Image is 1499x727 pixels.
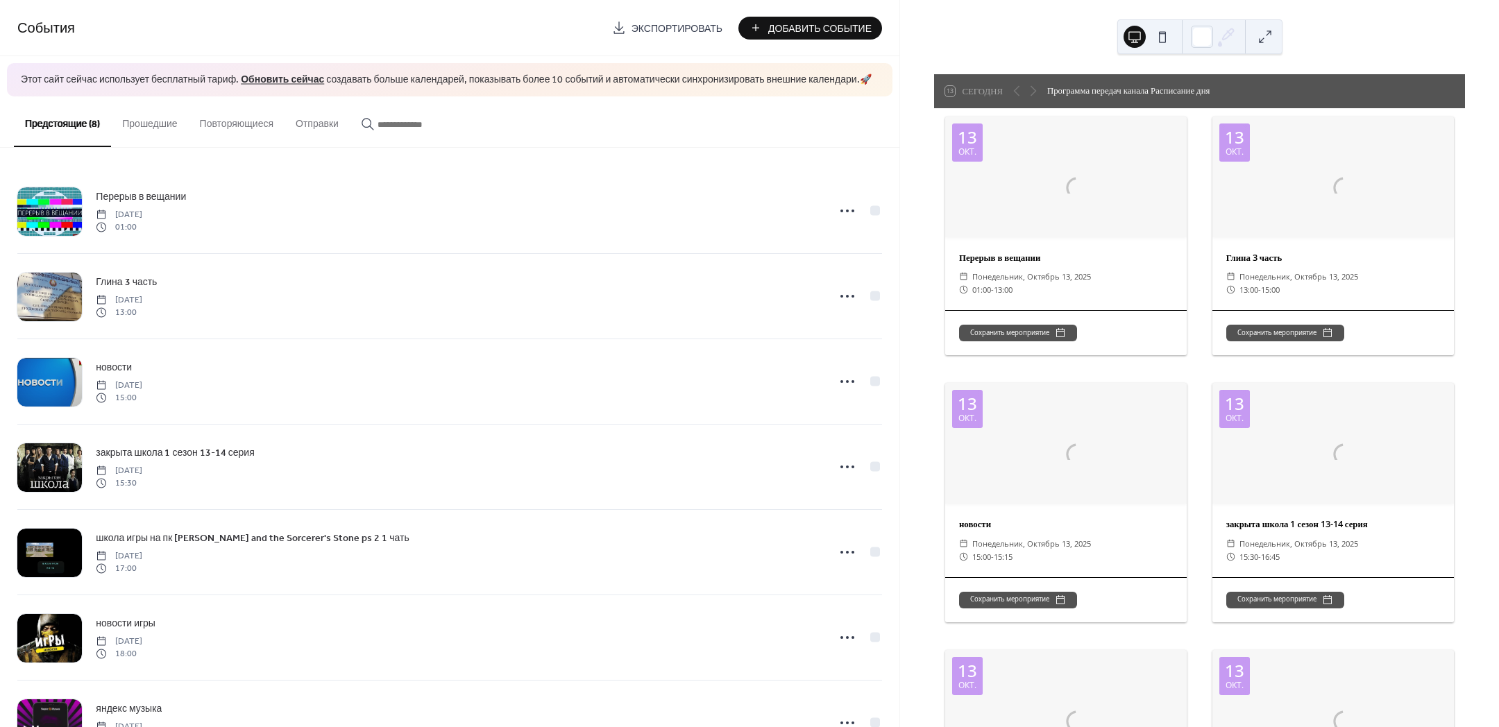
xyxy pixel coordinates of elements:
[1261,283,1280,296] span: 15:00
[958,148,976,156] div: окт.
[111,96,188,146] button: Прошедшие
[1239,550,1258,563] span: 15:30
[958,395,977,412] div: 13
[1239,283,1258,296] span: 13:00
[1047,84,1210,97] div: Программа передач канала Расписание дня
[189,96,285,146] button: Повторяющиеся
[96,274,157,290] a: Глина 3 часть
[285,96,350,146] button: Отправки
[1226,148,1244,156] div: окт.
[96,392,142,404] span: 15:00
[96,701,162,717] a: яндекс музыка
[972,537,1091,550] span: понедельник, октябрь 13, 2025
[994,550,1013,563] span: 15:15
[1239,270,1358,283] span: понедельник, октябрь 13, 2025
[96,359,132,375] a: новости
[96,563,142,575] span: 17:00
[1226,270,1235,283] div: ​
[1258,550,1261,563] span: -
[945,251,1187,264] div: Перерыв в вещании
[96,648,142,660] span: 18:00
[1226,592,1344,608] button: Сохранить мероприятие
[96,445,254,460] span: закрыта школа 1 сезон 13-14 серия
[96,477,142,490] span: 15:30
[959,325,1077,341] button: Сохранить мероприятие
[96,615,155,631] a: новости игры
[96,531,409,545] span: школа игры на пк [PERSON_NAME] and the Sorcerer's Stone ps 2 1 чать
[96,464,142,477] span: [DATE]
[991,283,994,296] span: -
[96,189,186,204] span: Перерыв в вещании
[959,270,968,283] div: ​
[1226,550,1235,563] div: ​
[1226,681,1244,690] div: окт.
[1226,283,1235,296] div: ​
[14,96,111,147] button: Предстоящие (8)
[1226,325,1344,341] button: Сохранить мероприятие
[96,221,142,234] span: 01:00
[958,662,977,679] div: 13
[972,283,991,296] span: 01:00
[1239,537,1358,550] span: понедельник, октябрь 13, 2025
[96,275,157,289] span: Глина 3 часть
[959,283,968,296] div: ​
[991,550,994,563] span: -
[1226,414,1244,422] div: окт.
[96,530,409,546] a: школа игры на пк [PERSON_NAME] and the Sorcerer's Stone ps 2 1 чать
[1212,251,1454,264] div: Глина 3 часть
[96,189,186,205] a: Перерыв в вещании
[738,17,882,40] button: Добавить Событие
[958,414,976,422] div: окт.
[96,635,142,647] span: [DATE]
[972,270,1091,283] span: понедельник, октябрь 13, 2025
[1225,662,1244,679] div: 13
[1226,537,1235,550] div: ​
[96,549,142,562] span: [DATE]
[958,129,977,146] div: 13
[959,592,1077,608] button: Сохранить мероприятие
[1261,550,1280,563] span: 16:45
[945,518,1187,531] div: новости
[632,22,722,36] span: Экспортировать
[994,283,1013,296] span: 13:00
[1225,395,1244,412] div: 13
[768,22,872,36] span: Добавить Событие
[21,74,872,87] span: Этот сайт сейчас использует бесплатный тариф. создавать больше календарей, показывать более 10 со...
[958,681,976,690] div: окт.
[1225,129,1244,146] div: 13
[96,701,162,716] span: яндекс музыка
[96,208,142,221] span: [DATE]
[1212,518,1454,531] div: закрыта школа 1 сезон 13-14 серия
[959,550,968,563] div: ​
[241,71,324,89] a: Обновить сейчас
[96,293,142,306] span: [DATE]
[96,379,142,391] span: [DATE]
[972,550,991,563] span: 15:00
[96,307,142,319] span: 13:00
[96,616,155,631] span: новости игры
[1258,283,1261,296] span: -
[959,537,968,550] div: ​
[96,445,254,461] a: закрыта школа 1 сезон 13-14 серия
[17,15,75,42] span: События
[602,17,733,40] a: Экспортировать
